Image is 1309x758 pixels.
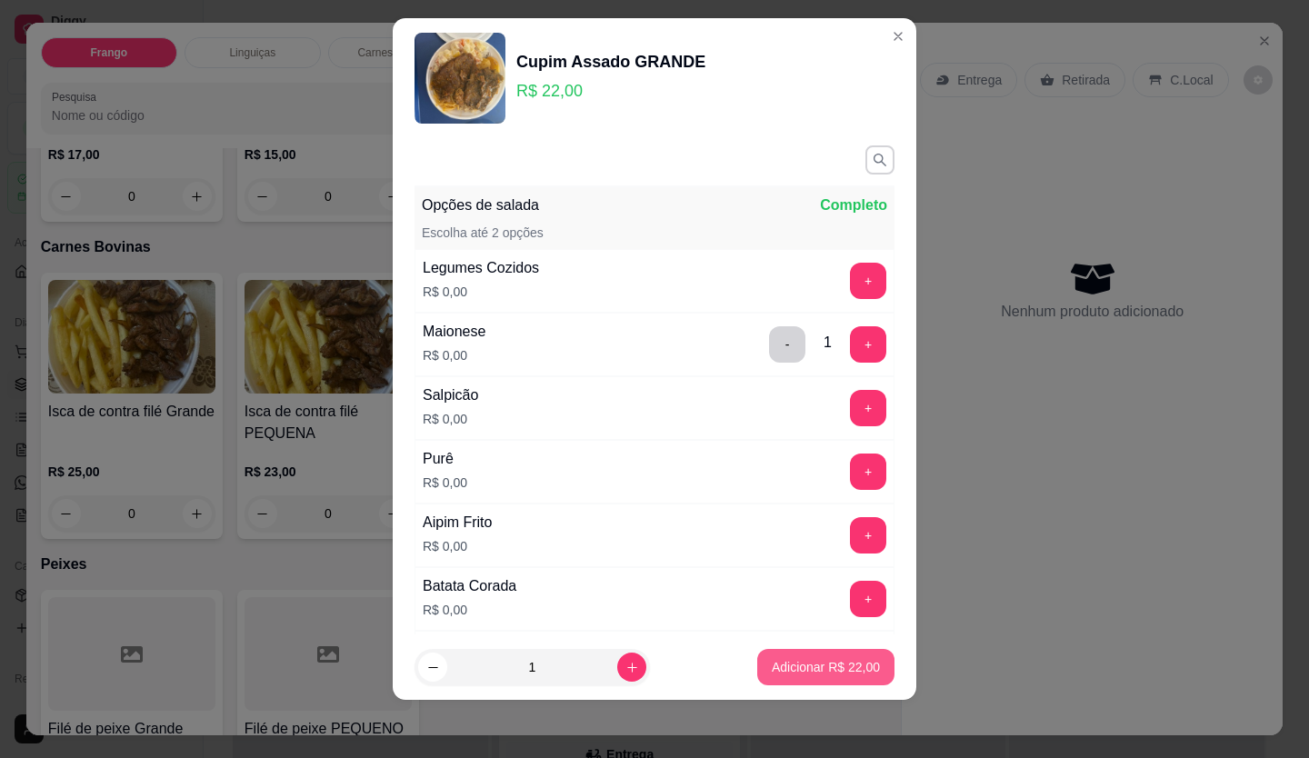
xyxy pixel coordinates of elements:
p: R$ 0,00 [423,410,478,428]
button: add [850,263,886,299]
div: Aipim Frito [423,512,492,534]
button: delete [769,326,805,363]
button: add [850,326,886,363]
p: R$ 0,00 [423,474,467,492]
p: R$ 0,00 [423,346,485,364]
button: add [850,390,886,426]
div: Cupim Assado GRANDE [516,49,705,75]
p: Adicionar R$ 22,00 [772,658,880,676]
div: Purê [423,448,467,470]
p: R$ 22,00 [516,78,705,104]
div: Legumes Cozidos [423,257,539,279]
div: Maionese [423,321,485,343]
button: Adicionar R$ 22,00 [757,649,894,685]
button: add [850,454,886,490]
p: Opções de salada [422,194,539,216]
div: 1 [824,332,832,354]
button: increase-product-quantity [617,653,646,682]
p: R$ 0,00 [423,537,492,555]
div: Salpicão [423,384,478,406]
p: R$ 0,00 [423,601,516,619]
img: product-image [415,33,505,124]
button: Close [884,22,913,51]
button: add [850,517,886,554]
div: Batata Corada [423,575,516,597]
button: decrease-product-quantity [418,653,447,682]
p: Escolha até 2 opções [422,224,544,242]
p: R$ 0,00 [423,283,539,301]
p: Completo [820,194,887,216]
button: add [850,581,886,617]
